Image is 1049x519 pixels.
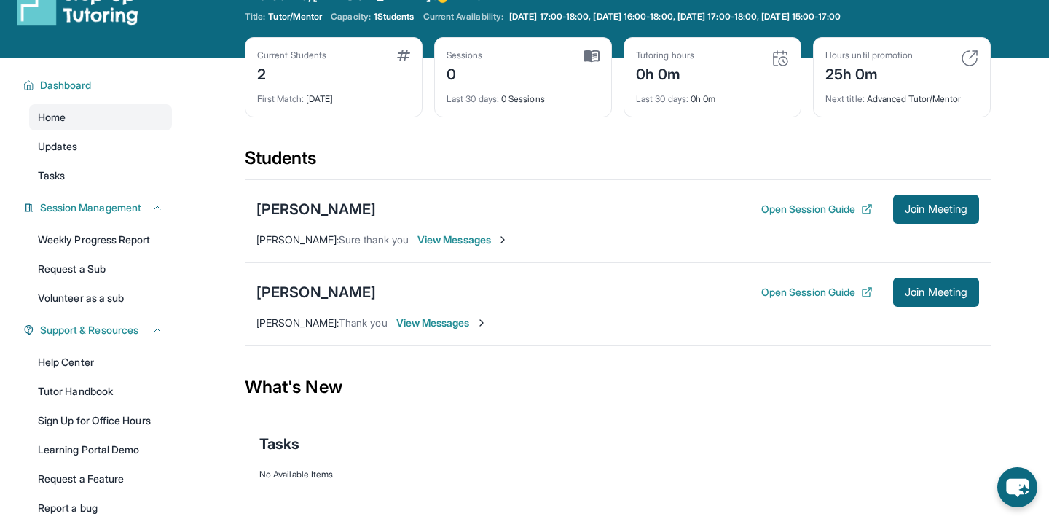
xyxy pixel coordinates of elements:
[29,285,172,311] a: Volunteer as a sub
[961,50,978,67] img: card
[29,466,172,492] a: Request a Feature
[417,233,508,247] span: View Messages
[245,355,991,419] div: What's New
[257,93,304,104] span: First Match :
[636,50,694,61] div: Tutoring hours
[825,61,913,85] div: 25h 0m
[447,85,600,105] div: 0 Sessions
[29,256,172,282] a: Request a Sub
[29,227,172,253] a: Weekly Progress Report
[40,323,138,337] span: Support & Resources
[476,317,487,329] img: Chevron-Right
[29,133,172,160] a: Updates
[761,202,873,216] button: Open Session Guide
[447,61,483,85] div: 0
[396,316,487,330] span: View Messages
[997,467,1037,507] button: chat-button
[447,93,499,104] span: Last 30 days :
[636,61,694,85] div: 0h 0m
[905,205,967,214] span: Join Meeting
[256,282,376,303] div: [PERSON_NAME]
[34,323,163,337] button: Support & Resources
[29,104,172,130] a: Home
[29,407,172,434] a: Sign Up for Office Hours
[29,163,172,189] a: Tasks
[893,278,979,307] button: Join Meeting
[331,11,371,23] span: Capacity:
[245,147,991,179] div: Students
[905,288,967,297] span: Join Meeting
[636,93,688,104] span: Last 30 days :
[893,195,979,224] button: Join Meeting
[29,378,172,405] a: Tutor Handbook
[636,85,789,105] div: 0h 0m
[268,11,322,23] span: Tutor/Mentor
[245,11,265,23] span: Title:
[339,233,409,246] span: Sure thank you
[584,50,600,63] img: card
[38,139,78,154] span: Updates
[38,110,66,125] span: Home
[29,349,172,375] a: Help Center
[34,78,163,93] button: Dashboard
[259,469,976,480] div: No Available Items
[397,50,410,61] img: card
[423,11,503,23] span: Current Availability:
[256,199,376,219] div: [PERSON_NAME]
[259,434,299,454] span: Tasks
[38,168,65,183] span: Tasks
[761,285,873,300] button: Open Session Guide
[339,316,388,329] span: Thank you
[256,316,339,329] span: [PERSON_NAME] :
[825,93,865,104] span: Next title :
[257,85,410,105] div: [DATE]
[374,11,415,23] span: 1 Students
[825,50,913,61] div: Hours until promotion
[256,233,339,246] span: [PERSON_NAME] :
[34,200,163,215] button: Session Management
[40,78,92,93] span: Dashboard
[29,437,172,463] a: Learning Portal Demo
[506,11,844,23] a: [DATE] 17:00-18:00, [DATE] 16:00-18:00, [DATE] 17:00-18:00, [DATE] 15:00-17:00
[825,85,978,105] div: Advanced Tutor/Mentor
[509,11,841,23] span: [DATE] 17:00-18:00, [DATE] 16:00-18:00, [DATE] 17:00-18:00, [DATE] 15:00-17:00
[40,200,141,215] span: Session Management
[771,50,789,67] img: card
[257,61,326,85] div: 2
[447,50,483,61] div: Sessions
[497,234,508,246] img: Chevron-Right
[257,50,326,61] div: Current Students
